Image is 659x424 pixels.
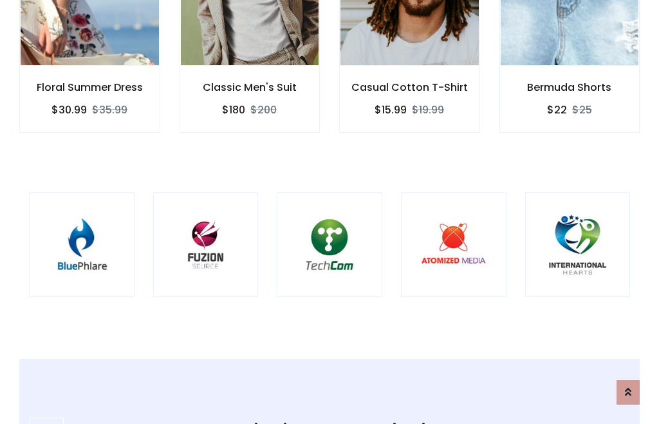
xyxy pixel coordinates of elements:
del: $19.99 [412,102,444,117]
del: $25 [572,102,592,117]
h6: $22 [547,104,567,116]
del: $35.99 [92,102,127,117]
h6: $15.99 [375,104,407,116]
h6: $180 [222,104,245,116]
h6: $30.99 [51,104,87,116]
h6: Classic Men's Suit [180,81,320,93]
h6: Floral Summer Dress [20,81,160,93]
h6: Bermuda Shorts [500,81,640,93]
del: $200 [250,102,277,117]
h6: Casual Cotton T-Shirt [340,81,479,93]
